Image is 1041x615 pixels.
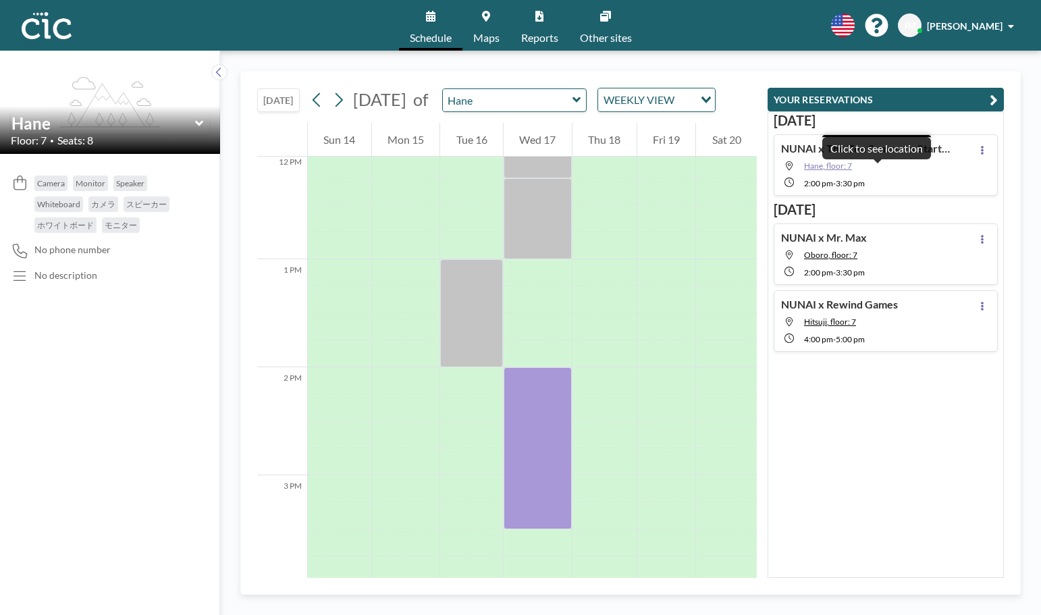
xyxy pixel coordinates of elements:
div: 3 PM [257,475,307,583]
div: Mon 15 [372,123,440,157]
div: Fri 19 [637,123,696,157]
span: モニター [105,220,137,230]
span: 2:00 PM [804,267,833,277]
input: Hane [11,113,195,133]
span: カメラ [91,199,115,209]
span: Reports [521,32,558,43]
span: スピーカー [126,199,167,209]
span: Whiteboard [37,199,80,209]
span: Oboro, floor: 7 [804,250,857,260]
span: of [413,89,428,110]
div: Thu 18 [572,123,637,157]
button: YOUR RESERVATIONS [768,88,1004,111]
h4: NUNAI x Rewind Games [781,298,898,311]
h4: NUNAI x The Zen Samurai x StartUp Partner x (KOKIN) [781,142,950,155]
span: • [50,136,54,145]
div: Tue 16 [440,123,503,157]
button: [DATE] [257,88,300,112]
span: 2:00 PM [804,178,833,188]
span: 3:30 PM [836,178,865,188]
span: 3:30 PM [836,267,865,277]
span: ホワイトボード [37,220,94,230]
div: No description [34,269,97,282]
span: Monitor [76,178,105,188]
div: 12 PM [257,151,307,259]
input: Hane [443,89,572,111]
span: Speaker [116,178,144,188]
div: Search for option [598,88,715,111]
span: Camera [37,178,65,188]
span: WEEKLY VIEW [601,91,677,109]
h4: NUNAI x Mr. Max [781,231,867,244]
span: Maps [473,32,500,43]
div: Wed 17 [504,123,572,157]
span: - [833,334,836,344]
span: Hitsuji, floor: 7 [804,317,856,327]
div: Sun 14 [308,123,371,157]
span: 4:00 PM [804,334,833,344]
span: JM [903,20,916,32]
span: No phone number [34,244,111,256]
span: [DATE] [353,89,406,109]
span: Seats: 8 [57,134,93,147]
img: organization-logo [22,12,72,39]
span: 5:00 PM [836,334,865,344]
input: Search for option [678,91,693,109]
span: - [833,267,836,277]
div: 1 PM [257,259,307,367]
span: Floor: 7 [11,134,47,147]
h3: [DATE] [774,112,998,129]
span: - [833,178,836,188]
h3: [DATE] [774,201,998,218]
span: Other sites [580,32,632,43]
span: [PERSON_NAME] [927,20,1003,32]
div: Click to see location [830,142,923,155]
div: 2 PM [257,367,307,475]
span: Hane, floor: 7 [804,161,852,171]
span: Schedule [410,32,452,43]
div: Sat 20 [696,123,757,157]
